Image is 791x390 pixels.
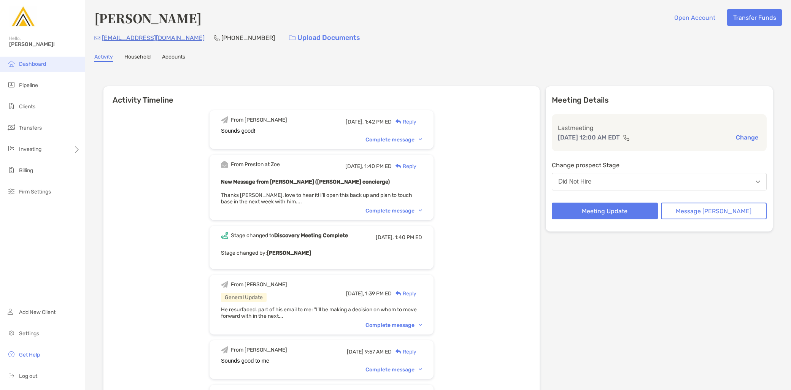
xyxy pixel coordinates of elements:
p: Stage changed by: [221,248,422,258]
img: billing icon [7,165,16,174]
div: From [PERSON_NAME] [231,117,287,123]
div: Reply [392,162,416,170]
img: add_new_client icon [7,307,16,316]
img: Event icon [221,346,228,354]
b: Discovery Meeting Complete [274,232,348,239]
img: Phone Icon [214,35,220,41]
div: Complete message [365,136,422,143]
img: firm-settings icon [7,187,16,196]
p: [PHONE_NUMBER] [221,33,275,43]
h4: [PERSON_NAME] [94,9,202,27]
span: Firm Settings [19,189,51,195]
span: Get Help [19,352,40,358]
div: From Preston at Zoe [231,161,280,168]
span: He resurfaced. part of his email to me: "I'll be making a decision on whom to move forward with i... [221,306,417,319]
span: [DATE], [345,163,363,170]
img: Reply icon [395,119,401,124]
div: Reply [392,118,416,126]
img: Chevron icon [419,138,422,141]
div: Stage changed to [231,232,348,239]
div: Sounds good! [221,128,422,134]
span: Clients [19,103,35,110]
h6: Activity Timeline [103,86,540,105]
span: 1:40 PM ED [395,234,422,241]
span: 1:42 PM ED [365,119,392,125]
span: [DATE], [376,234,394,241]
img: Chevron icon [419,324,422,326]
span: Dashboard [19,61,46,67]
span: Thanks [PERSON_NAME], love to hear it! I'll open this back up and plan to touch base in the next ... [221,192,412,205]
span: Add New Client [19,309,56,315]
img: Reply icon [395,349,401,354]
button: Open Account [668,9,721,26]
button: Message [PERSON_NAME] [661,203,767,219]
img: Chevron icon [419,368,422,371]
p: Meeting Details [552,95,767,105]
img: dashboard icon [7,59,16,68]
img: logout icon [7,371,16,380]
img: Event icon [221,161,228,168]
img: settings icon [7,328,16,338]
img: investing icon [7,144,16,153]
button: Change [734,133,761,141]
span: Settings [19,330,39,337]
div: General Update [221,293,267,302]
span: Pipeline [19,82,38,89]
span: Log out [19,373,37,379]
img: Chevron icon [419,209,422,212]
span: [DATE], [346,119,364,125]
img: clients icon [7,101,16,111]
p: Change prospect Stage [552,160,767,170]
a: Household [124,54,151,62]
img: Event icon [221,116,228,124]
img: Reply icon [395,164,401,169]
span: 1:40 PM ED [364,163,392,170]
img: Event icon [221,281,228,288]
div: From [PERSON_NAME] [231,281,287,288]
span: Billing [19,167,33,174]
div: Reply [392,348,416,356]
span: Investing [19,146,41,152]
div: From [PERSON_NAME] [231,347,287,353]
span: [DATE], [346,290,364,297]
img: Open dropdown arrow [756,181,760,183]
img: Event icon [221,232,228,239]
p: [DATE] 12:00 AM EDT [558,133,620,142]
span: [PERSON_NAME]! [9,41,80,48]
div: Sounds good to me [221,358,422,364]
b: New Message from [PERSON_NAME] ([PERSON_NAME] concierge) [221,179,390,185]
p: Last meeting [558,123,761,133]
div: Complete message [365,366,422,373]
div: Did Not Hire [558,178,591,185]
img: communication type [623,135,630,141]
img: Email Icon [94,36,100,40]
a: Upload Documents [284,30,365,46]
img: transfers icon [7,123,16,132]
button: Transfer Funds [727,9,782,26]
img: Reply icon [395,291,401,296]
span: 9:57 AM ED [365,349,392,355]
div: Reply [392,290,416,298]
span: [DATE] [347,349,364,355]
span: Transfers [19,125,42,131]
img: button icon [289,35,295,41]
a: Activity [94,54,113,62]
span: 1:39 PM ED [365,290,392,297]
div: Complete message [365,322,422,328]
p: [EMAIL_ADDRESS][DOMAIN_NAME] [102,33,205,43]
b: [PERSON_NAME] [267,250,311,256]
div: Complete message [365,208,422,214]
button: Did Not Hire [552,173,767,190]
a: Accounts [162,54,185,62]
img: get-help icon [7,350,16,359]
button: Meeting Update [552,203,658,219]
img: pipeline icon [7,80,16,89]
img: Zoe Logo [9,3,37,30]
